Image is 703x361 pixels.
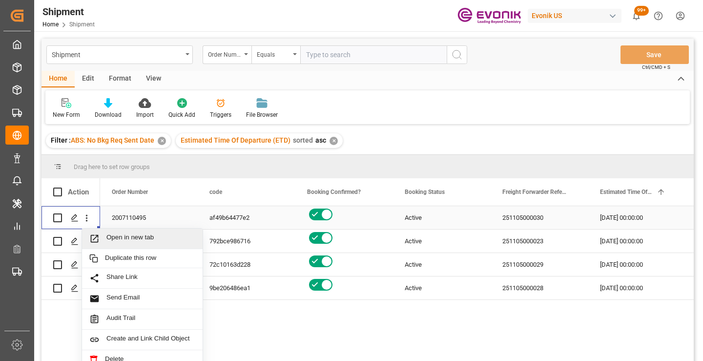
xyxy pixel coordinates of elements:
span: Estimated Time Of Departure (ETD) [181,136,290,144]
div: Format [102,71,139,87]
div: 251105000028 [491,276,588,299]
div: [DATE] 00:00:00 [588,206,686,229]
div: 72c10163d228 [198,253,295,276]
span: Booking Confirmed? [307,189,361,195]
div: Order Number [208,48,241,59]
span: Order Number [112,189,148,195]
div: Action [68,188,89,196]
input: Type to search [300,45,447,64]
div: Press SPACE to select this row. [41,230,100,253]
span: sorted [293,136,313,144]
button: Help Center [647,5,669,27]
div: [DATE] 00:00:00 [588,276,686,299]
div: Equals [257,48,290,59]
div: Press SPACE to select this row. [41,253,100,276]
div: Active [405,277,479,299]
div: 9be206486ea1 [198,276,295,299]
span: ABS: No Bkg Req Sent Date [71,136,154,144]
div: 251105000030 [491,206,588,229]
div: Quick Add [168,110,195,119]
div: Evonik US [528,9,621,23]
a: Home [42,21,59,28]
div: Shipment [42,4,95,19]
div: 251105000023 [491,230,588,253]
div: 792bce986716 [198,230,295,253]
div: Press SPACE to select this row. [41,276,100,300]
div: Triggers [210,110,231,119]
span: Drag here to set row groups [74,163,150,170]
span: code [209,189,222,195]
div: Download [95,110,122,119]
div: Edit [75,71,102,87]
span: Estimated Time Of Departure (ETD) [600,189,653,195]
span: asc [315,136,326,144]
div: New Form [53,110,80,119]
div: Home [41,71,75,87]
div: Press SPACE to select this row. [41,206,100,230]
div: File Browser [246,110,278,119]
div: ✕ [158,137,166,145]
span: Booking Status [405,189,445,195]
div: Active [405,207,479,229]
button: open menu [203,45,251,64]
button: open menu [251,45,300,64]
div: View [139,71,168,87]
div: Active [405,254,479,276]
button: open menu [46,45,193,64]
div: [DATE] 00:00:00 [588,230,686,253]
button: Save [620,45,689,64]
div: Shipment [52,48,182,60]
button: Evonik US [528,6,625,25]
span: Ctrl/CMD + S [642,64,670,71]
span: Freight Forwarder Reference [502,189,568,195]
div: [DATE] 00:00:00 [588,253,686,276]
div: 2007110495 [100,206,198,229]
div: 251105000029 [491,253,588,276]
img: Evonik-brand-mark-Deep-Purple-RGB.jpeg_1700498283.jpeg [457,7,521,24]
div: Active [405,230,479,253]
span: 99+ [634,6,649,16]
div: af49b64477e2 [198,206,295,229]
button: search button [447,45,467,64]
div: ✕ [330,137,338,145]
button: show 100 new notifications [625,5,647,27]
span: Filter : [51,136,71,144]
div: Import [136,110,154,119]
